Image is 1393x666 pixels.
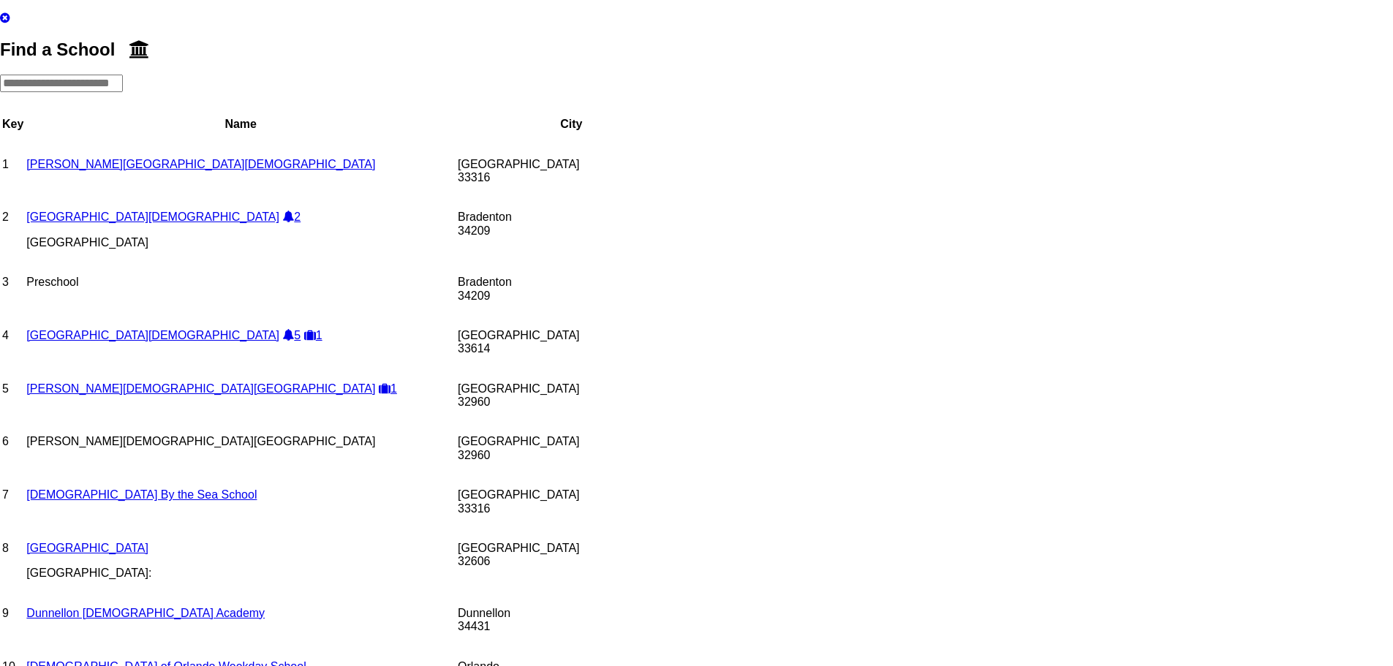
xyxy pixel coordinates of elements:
[458,118,685,131] p: City
[26,382,375,395] a: [PERSON_NAME][DEMOGRAPHIC_DATA][GEOGRAPHIC_DATA]
[2,488,23,502] p: 7
[2,542,23,555] p: 8
[2,435,23,448] p: 6
[458,211,685,238] p: Bradenton 34209
[26,329,279,341] a: [GEOGRAPHIC_DATA][DEMOGRAPHIC_DATA]
[2,607,23,620] p: 9
[26,542,148,554] a: [GEOGRAPHIC_DATA]
[26,211,279,223] a: [GEOGRAPHIC_DATA][DEMOGRAPHIC_DATA]
[26,567,455,580] p: [GEOGRAPHIC_DATA]:
[26,276,455,289] p: Preschool
[26,118,455,131] p: Name
[2,329,23,342] p: 4
[458,435,685,462] p: [GEOGRAPHIC_DATA] 32960
[26,435,455,448] p: [PERSON_NAME][DEMOGRAPHIC_DATA][GEOGRAPHIC_DATA]
[379,382,397,395] a: 1
[26,158,375,170] a: [PERSON_NAME][GEOGRAPHIC_DATA][DEMOGRAPHIC_DATA]
[304,329,322,341] a: 1
[458,329,685,356] p: [GEOGRAPHIC_DATA] 33614
[26,236,455,249] p: [GEOGRAPHIC_DATA]
[458,542,685,569] p: [GEOGRAPHIC_DATA] 32606
[458,488,685,515] p: [GEOGRAPHIC_DATA] 33316
[458,276,685,303] p: Bradenton 34209
[458,607,685,634] p: Dunnellon 34431
[2,276,23,289] p: 3
[2,118,23,131] p: Key
[2,382,23,396] p: 5
[458,382,685,409] p: [GEOGRAPHIC_DATA] 32960
[282,329,301,341] a: 5
[2,211,23,224] p: 2
[458,158,685,185] p: [GEOGRAPHIC_DATA] 33316
[26,607,265,619] a: Dunnellon [DEMOGRAPHIC_DATA] Academy
[2,158,23,171] p: 1
[282,211,301,223] a: 2
[26,488,257,501] a: [DEMOGRAPHIC_DATA] By the Sea School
